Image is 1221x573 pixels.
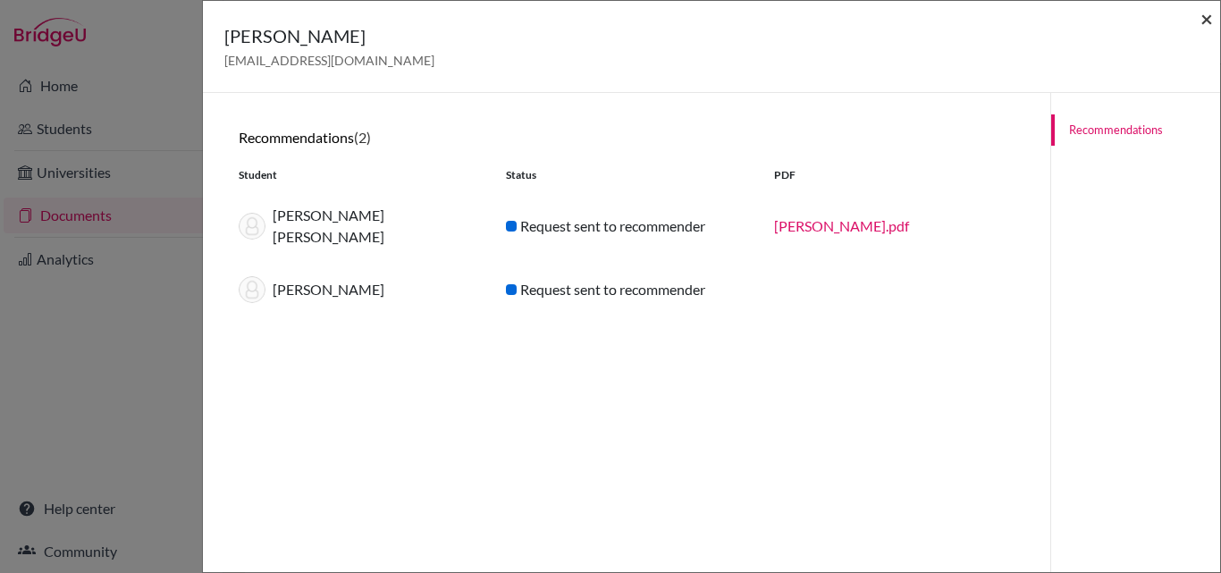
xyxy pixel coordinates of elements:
img: thumb_default-9baad8e6c595f6d87dbccf3bc005204999cb094ff98a76d4c88bb8097aa52fd3.png [239,213,265,240]
div: Status [493,167,760,183]
img: thumb_default-9baad8e6c595f6d87dbccf3bc005204999cb094ff98a76d4c88bb8097aa52fd3.png [239,276,265,303]
span: × [1200,5,1213,31]
a: Recommendations [1051,114,1220,146]
button: Close [1200,8,1213,29]
div: [PERSON_NAME] [PERSON_NAME] [225,205,493,248]
div: [PERSON_NAME] [225,276,493,303]
div: Request sent to recommender [493,279,760,300]
div: Request sent to recommender [493,215,760,237]
h6: Recommendations [239,129,1015,146]
div: Student [225,167,493,183]
h5: [PERSON_NAME] [224,22,434,49]
a: [PERSON_NAME].pdf [774,217,909,234]
span: (2) [354,129,371,146]
div: PDF [761,167,1028,183]
span: [EMAIL_ADDRESS][DOMAIN_NAME] [224,53,434,68]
